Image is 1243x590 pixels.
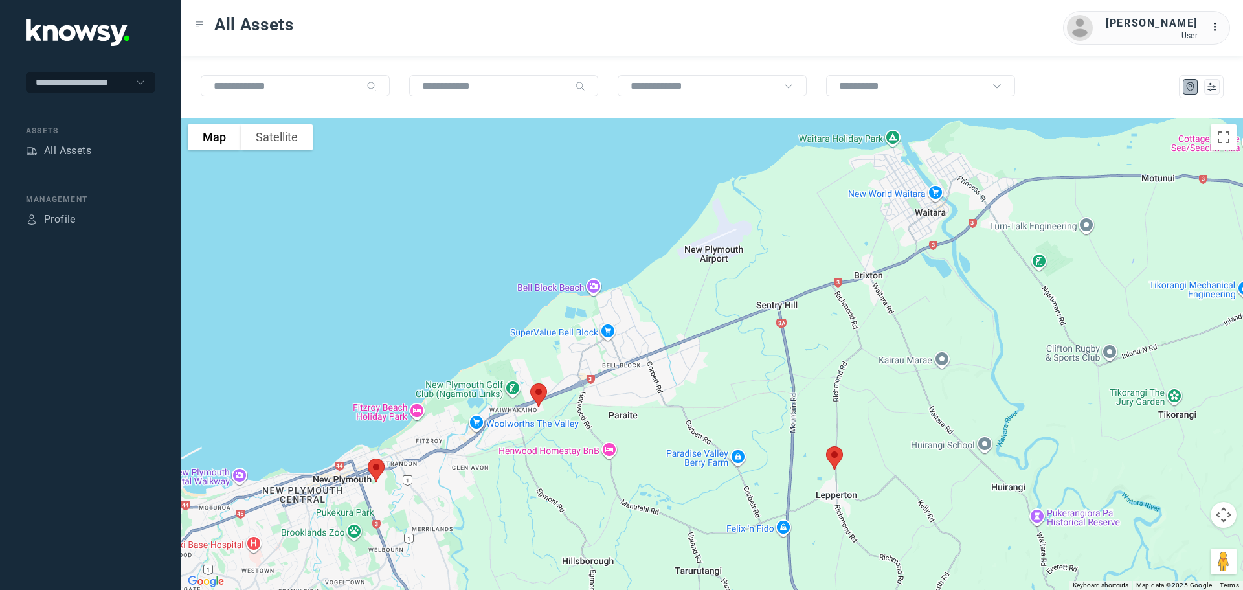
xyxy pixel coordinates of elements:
button: Toggle fullscreen view [1211,124,1237,150]
div: Toggle Menu [195,20,204,29]
a: Open this area in Google Maps (opens a new window) [185,573,227,590]
div: User [1106,31,1198,40]
img: Application Logo [26,19,129,46]
div: Assets [26,145,38,157]
div: Search [366,81,377,91]
div: Search [575,81,585,91]
a: AssetsAll Assets [26,143,91,159]
div: All Assets [44,143,91,159]
div: Profile [44,212,76,227]
button: Show satellite imagery [241,124,313,150]
div: List [1206,81,1218,93]
span: Map data ©2025 Google [1136,582,1212,589]
div: [PERSON_NAME] [1106,16,1198,31]
div: Assets [26,125,155,137]
button: Drag Pegman onto the map to open Street View [1211,549,1237,574]
div: Map [1185,81,1196,93]
tspan: ... [1211,22,1224,32]
img: Google [185,573,227,590]
button: Keyboard shortcuts [1073,581,1128,590]
div: : [1211,19,1226,35]
button: Show street map [188,124,241,150]
div: : [1211,19,1226,37]
img: avatar.png [1067,15,1093,41]
div: Profile [26,214,38,225]
a: ProfileProfile [26,212,76,227]
a: Terms (opens in new tab) [1220,582,1239,589]
button: Map camera controls [1211,502,1237,528]
span: All Assets [214,13,294,36]
div: Management [26,194,155,205]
